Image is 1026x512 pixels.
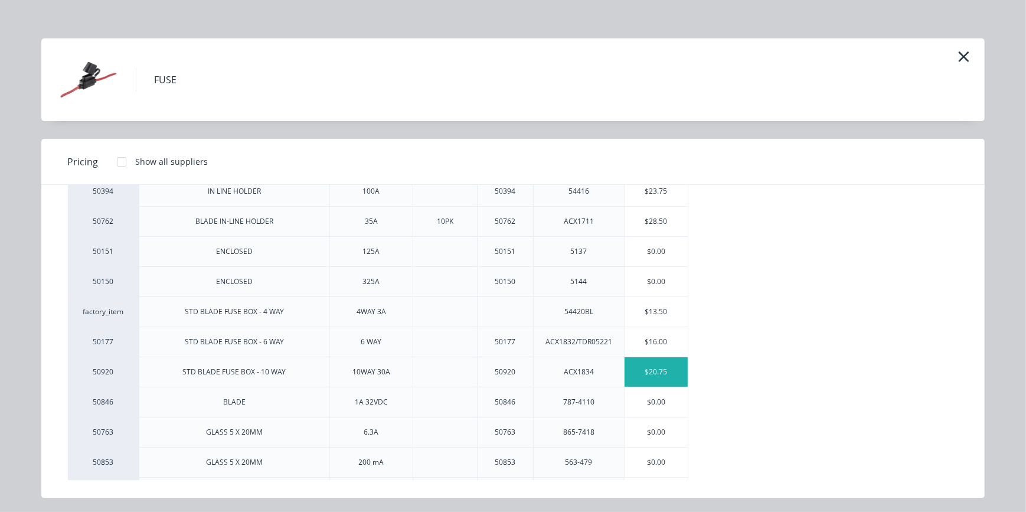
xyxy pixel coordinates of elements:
div: 50150 [68,266,139,296]
div: 50151 [495,246,515,257]
img: FUSE [59,50,118,109]
div: $0.00 [625,418,688,447]
div: $0.00 [625,267,688,296]
div: 50846 [68,387,139,417]
div: 50151 [68,236,139,266]
div: 50853 [68,447,139,477]
div: 6 WAY [361,337,382,347]
div: 50763 [68,417,139,447]
div: 100A [363,186,380,197]
div: ACX1834 [564,367,594,377]
div: $0.00 [625,387,688,417]
div: $16.00 [625,327,688,357]
div: 1A 32VDC [355,397,388,407]
div: 35A [365,216,378,227]
div: $28.50 [625,207,688,236]
div: 50920 [68,357,139,387]
div: 50177 [68,327,139,357]
div: 10PK [437,216,453,227]
div: $23.75 [625,177,688,206]
div: 5144 [571,276,587,287]
div: 50920 [495,367,515,377]
div: 50763 [495,427,515,438]
div: STD BLADE FUSE BOX - 6 WAY [185,337,284,347]
div: $0.00 [625,478,688,507]
div: 6.3A [364,427,379,438]
div: GLASS 5 X 20MM [206,427,263,438]
div: IN LINE HOLDER [208,186,261,197]
div: 50853 [495,457,515,468]
div: $0.00 [625,237,688,266]
div: 50762 [68,206,139,236]
div: ACX1711 [564,216,594,227]
div: 865-7418 [563,427,594,438]
div: $20.75 [625,357,688,387]
div: factory_item [68,296,139,327]
div: 54416 [568,186,589,197]
div: 787-4110 [563,397,594,407]
div: 50394 [68,176,139,206]
div: 125A [363,246,380,257]
div: BLADE [223,397,246,407]
div: FUSE [154,73,177,87]
div: STD BLADE FUSE BOX - 10 WAY [183,367,286,377]
div: 50394 [495,186,515,197]
div: 5137 [571,246,587,257]
div: GLASS 5 X 20MM [206,457,263,468]
div: 50150 [495,276,515,287]
div: $0.00 [625,448,688,477]
div: 50846 [495,397,515,407]
div: ACX1832/TDR05221 [545,337,612,347]
div: 54420BL [564,306,593,317]
div: 4WAY 3A [357,306,386,317]
div: ENCLOSED [216,246,253,257]
div: 563-479 [566,457,593,468]
span: Pricing [67,155,98,169]
div: 200 mA [359,457,384,468]
div: 10WAY 30A [352,367,390,377]
div: BLADE IN-LINE HOLDER [195,216,273,227]
div: 50177 [495,337,515,347]
div: 50854 [68,477,139,507]
div: 325A [363,276,380,287]
div: ENCLOSED [216,276,253,287]
div: STD BLADE FUSE BOX - 4 WAY [185,306,284,317]
div: $13.50 [625,297,688,327]
div: 50762 [495,216,515,227]
div: Show all suppliers [135,155,208,168]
